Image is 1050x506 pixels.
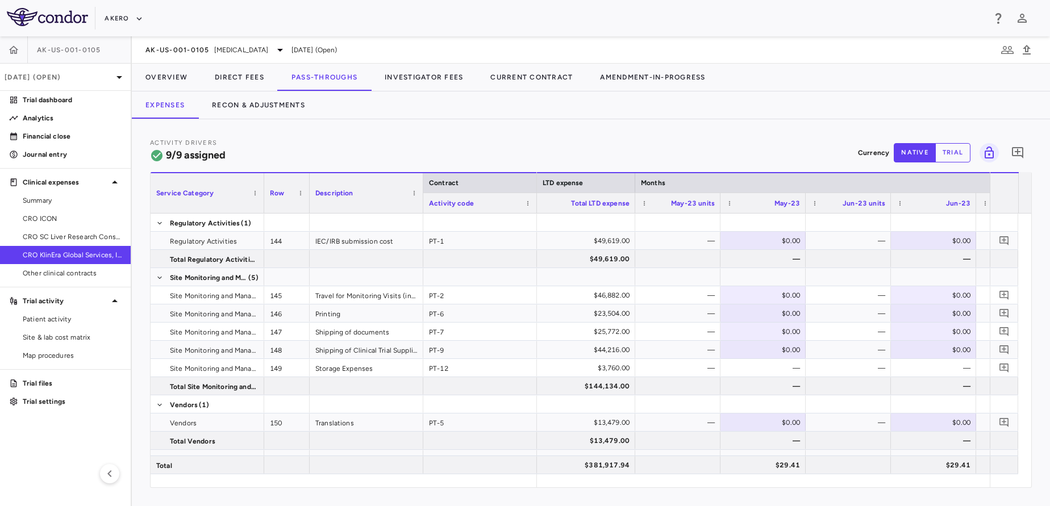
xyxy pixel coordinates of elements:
span: Activity code [429,199,474,207]
div: PT-7 [423,323,537,340]
div: $0.00 [731,341,800,359]
p: Trial dashboard [23,95,122,105]
button: Akero [105,10,143,28]
div: — [816,359,885,377]
button: Pass-Throughs [278,64,371,91]
div: — [816,341,885,359]
div: PT-5 [423,413,537,431]
span: Vendors [170,414,197,432]
div: — [731,250,800,268]
div: $0.00 [901,286,970,304]
span: Total [156,457,172,475]
span: Regulatory Activities [170,232,237,250]
button: Add comment [997,287,1012,303]
div: $46,882.00 [532,286,630,304]
svg: Add comment [999,308,1010,319]
div: Translations [310,413,423,431]
span: Jun-23 [946,199,970,207]
div: — [816,304,885,323]
div: $25,772.00 [532,323,630,341]
p: Analytics [23,113,122,123]
span: (1) [199,396,209,414]
div: $0.00 [901,323,970,341]
span: Site Monitoring and Management [170,287,257,305]
span: Row [270,189,284,197]
div: $29.41 [901,456,970,474]
div: 146 [264,304,310,322]
div: $0.00 [731,286,800,304]
div: IEC/IRB submission cost [310,232,423,249]
div: 144 [264,232,310,249]
span: Site Monitoring and Management [170,359,257,378]
span: Project Management and Team Planning [170,450,247,469]
div: $0.00 [901,413,970,432]
div: PT-2 [423,286,537,304]
p: Trial settings [23,396,122,407]
div: PT-1 [423,232,537,249]
span: Other clinical contracts [23,268,122,278]
svg: Add comment [999,362,1010,373]
span: [MEDICAL_DATA] [214,45,269,55]
span: Summary [23,195,122,206]
svg: Add comment [1011,146,1024,160]
span: (2) [248,450,259,469]
div: $49,619.00 [532,250,630,268]
p: Trial files [23,378,122,388]
button: Current Contract [477,64,586,91]
div: 148 [264,341,310,358]
svg: Add comment [999,326,1010,337]
span: Total LTD expense [571,199,630,207]
div: — [901,359,970,377]
div: Printing [310,304,423,322]
span: Jun-23 units [843,199,885,207]
p: Clinical expenses [23,177,108,187]
span: May-23 [774,199,800,207]
div: PT-9 [423,341,537,358]
span: Vendors [170,396,198,414]
img: logo-full-BYUhSk78.svg [7,8,88,26]
div: $0.00 [901,232,970,250]
span: Site Monitoring and Management [170,305,257,323]
div: — [645,413,715,432]
div: $144,134.00 [532,377,630,395]
div: — [816,232,885,250]
div: Storage Expenses [310,359,423,377]
div: — [645,323,715,341]
button: Add comment [997,360,1012,375]
span: Map procedures [23,350,122,361]
div: $0.00 [731,323,800,341]
div: — [731,377,800,395]
span: Description [315,189,353,197]
span: [DATE] (Open) [291,45,338,55]
svg: Add comment [999,344,1010,355]
div: — [645,359,715,377]
div: — [645,232,715,250]
div: $3,760.00 [532,359,630,377]
div: $0.00 [901,304,970,323]
span: CRO ICON [23,214,122,224]
span: (5) [248,269,259,287]
button: Overview [132,64,201,91]
p: [DATE] (Open) [5,72,113,82]
div: $381,917.94 [532,456,630,474]
div: $0.00 [731,304,800,323]
div: 145 [264,286,310,304]
button: Amendment-In-Progress [586,64,719,91]
div: — [901,250,970,268]
h6: 9/9 assigned [166,148,226,163]
span: Activity Drivers [150,139,217,147]
div: 147 [264,323,310,340]
button: Recon & Adjustments [198,91,319,119]
span: Total Regulatory Activities [170,250,257,269]
span: Total Site Monitoring and Management [170,378,257,396]
div: $0.00 [731,232,800,250]
svg: Add comment [999,235,1010,246]
p: Trial activity [23,296,108,306]
svg: Add comment [999,417,1010,428]
p: Journal entry [23,149,122,160]
button: Direct Fees [201,64,278,91]
div: — [816,413,885,432]
button: native [894,143,936,162]
span: Contract [429,179,459,187]
button: Add comment [997,233,1012,248]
